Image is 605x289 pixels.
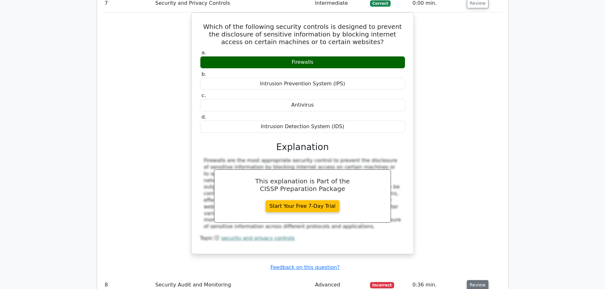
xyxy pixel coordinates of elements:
[204,142,401,153] h3: Explanation
[202,49,206,56] span: a.
[200,56,405,69] div: Firewalls
[200,235,405,242] div: Topic:
[200,78,405,90] div: Intrusion Prevention System (IPS)
[200,121,405,133] div: Intrusion Detection System (IDS)
[270,264,339,270] a: Feedback on this question?
[202,114,206,120] span: d.
[204,157,401,230] div: Firewalls are the most appropriate security control to prevent the disclosure of sensitive inform...
[266,200,340,212] a: Start Your Free 7-Day Trial
[199,23,406,46] h5: Which of the following security controls is designed to prevent the disclosure of sensitive infor...
[221,235,295,241] a: security and privacy controls
[202,92,206,98] span: c.
[370,282,394,288] span: Incorrect
[370,0,391,7] span: Correct
[200,99,405,111] div: Antivirus
[202,71,206,77] span: b.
